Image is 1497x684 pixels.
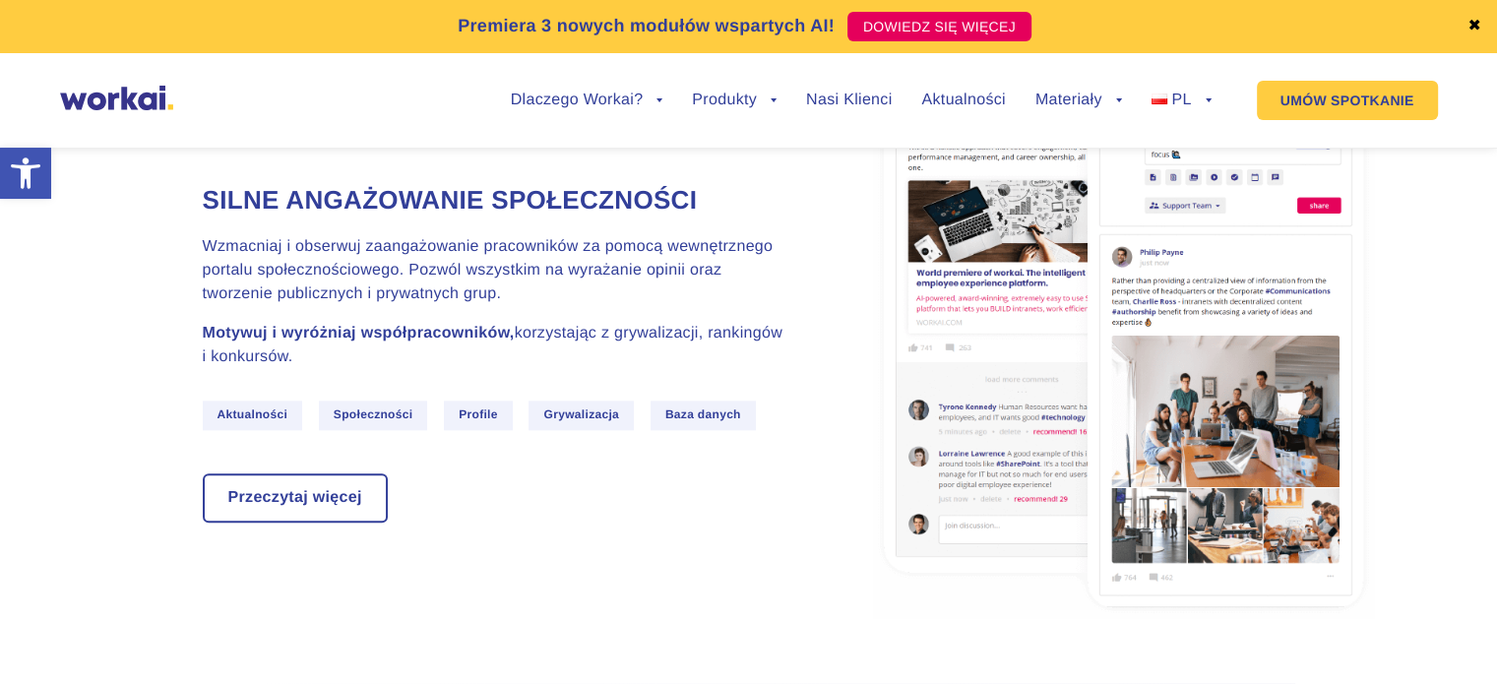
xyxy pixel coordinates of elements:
[1035,93,1122,108] a: Materiały
[203,235,793,306] p: Wzmacniaj i obserwuj zaangażowanie pracowników za pomocą wewnętrznego portalu społecznościowego. ...
[203,401,303,429] span: Aktualności
[203,325,515,342] strong: Motywuj i wyróżniaj współpracowników,
[203,182,793,218] h4: Silne angażowanie społeczności
[1171,92,1191,108] span: PL
[511,93,663,108] a: Dlaczego Workai?
[319,401,428,429] span: Społeczności
[1257,81,1438,120] a: UMÓW SPOTKANIE
[921,93,1005,108] a: Aktualności
[692,93,777,108] a: Produkty
[847,12,1031,41] a: DOWIEDZ SIĘ WIĘCEJ
[203,322,793,369] p: korzystając z grywalizacji, rankingów i konkursów.
[1467,19,1481,34] a: ✖
[444,401,513,429] span: Profile
[529,401,634,429] span: Grywalizacja
[651,401,756,429] span: Baza danych
[458,13,835,39] p: Premiera 3 nowych modułów wspartych AI!
[205,475,386,521] a: Przeczytaj więcej
[806,93,892,108] a: Nasi Klienci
